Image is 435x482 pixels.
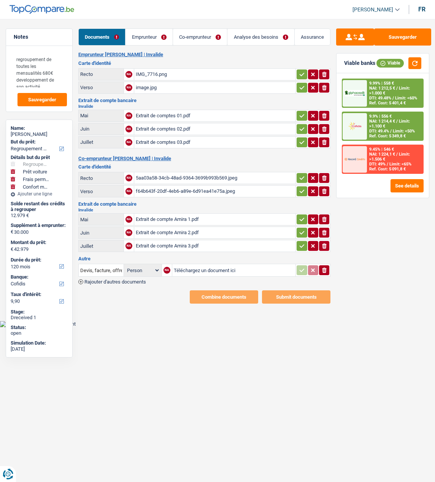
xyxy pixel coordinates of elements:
span: Limit: >1.100 € [369,119,410,129]
div: NA [125,243,132,249]
button: Sauvegarder [374,28,431,46]
div: fr [418,6,425,13]
span: Rajouter d'autres documents [84,279,146,284]
div: [PERSON_NAME] [11,131,68,137]
a: Emprunteur [125,29,173,45]
div: Name: [11,125,68,131]
span: Limit: <65% [389,162,411,167]
div: 5aa03a58-34cb-48ad-9364-3699b993b569.jpeg [136,172,294,184]
div: Extrait de comptes 03.pdf [136,137,294,148]
span: NAI: 1 224,1 € [369,152,395,157]
div: NA [125,84,132,91]
div: Viable banks [344,60,375,66]
img: Record Credits [345,154,365,164]
div: NA [125,112,132,119]
span: / [396,152,398,157]
h3: Carte d'identité [78,61,331,66]
label: Montant du prêt: [11,239,66,246]
label: Durée du prêt: [11,257,66,263]
span: / [396,86,398,91]
div: NA [125,71,132,78]
div: Mai [80,113,122,118]
h3: Autre [78,256,331,261]
div: Ajouter une ligne [11,191,68,197]
div: Extrait de compte Amira 2.pdf [136,227,294,238]
h2: Invalide [78,104,331,109]
div: Extrait de compte Amira 1.pdf [136,214,294,225]
a: [PERSON_NAME] [346,3,400,16]
span: / [392,96,394,101]
div: 9.9% | 556 € [369,114,392,119]
div: NA [125,188,132,195]
label: Banque: [11,274,66,280]
button: Sauvegarder [17,93,67,106]
span: Limit: <60% [395,96,417,101]
div: NA [125,126,132,132]
div: Juillet [80,243,122,249]
a: Assurance [295,29,330,45]
div: Juin [80,126,122,132]
div: NA [125,216,132,223]
div: 9.45% | 546 € [369,147,394,152]
span: / [396,119,398,124]
div: NA [125,139,132,146]
span: € [11,229,13,235]
span: DTI: 49% [369,162,386,167]
div: Simulation Date: [11,340,68,346]
div: 9.99% | 558 € [369,81,394,86]
div: Viable [376,59,404,67]
h5: Notes [14,34,65,40]
img: TopCompare Logo [10,5,74,14]
div: NA [125,175,132,181]
span: / [390,129,392,134]
div: Extrait de compte Amira 3.pdf [136,240,294,252]
button: Rajouter d'autres documents [78,279,146,284]
span: € [11,246,13,252]
span: NAI: 1 212,5 € [369,86,395,91]
div: [DATE] [11,346,68,352]
div: Status: [11,324,68,331]
div: Solde restant des crédits à regrouper [11,201,68,213]
div: Verso [80,85,122,90]
div: Mai [80,217,122,222]
div: open [11,330,68,336]
a: Documents [79,29,125,45]
div: Détails but du prêt [11,154,68,161]
span: Limit: >1.000 € [369,86,410,96]
div: Recto [80,175,122,181]
img: AlphaCredit [345,90,365,96]
span: Limit: >1.506 € [369,152,410,162]
div: Dreceived 1 [11,315,68,321]
h2: Co-emprunteur [PERSON_NAME] | Invalide [78,156,331,162]
label: Supplément à emprunter: [11,222,66,228]
img: Cofidis [345,121,365,131]
div: Extrait de comptes 02.pdf [136,123,294,135]
div: Ref. Cost: 5 401,4 € [369,101,406,106]
h3: Extrait de compte bancaire [78,202,331,206]
div: Juillet [80,139,122,145]
div: Stage: [11,309,68,315]
div: f64b643f-20df-4eb6-a89e-6d91ea41e75a.jpeg [136,186,294,197]
h3: Carte d'identité [78,164,331,169]
span: DTI: 49.4% [369,129,389,134]
button: Submit documents [262,290,330,304]
div: NA [125,229,132,236]
span: NAI: 1 214,4 € [369,119,395,124]
span: DTI: 49.48% [369,96,391,101]
button: See details [391,179,424,192]
button: Combine documents [190,290,258,304]
h2: Emprunteur [PERSON_NAME] | Invalide [78,52,331,58]
span: Limit: <50% [393,129,415,134]
div: Ref. Cost: 5 349,8 € [369,134,406,139]
div: Ref. Cost: 5 091,8 € [369,167,406,172]
span: [PERSON_NAME] [352,6,393,13]
div: Verso [80,189,122,194]
div: Recto [80,71,122,77]
h2: Invalide [78,208,331,212]
div: Extrait de comptes 01.pdf [136,110,294,121]
h3: Extrait de compte bancaire [78,98,331,103]
div: NA [164,267,170,274]
label: But du prêt: [11,139,66,145]
div: 12.979 € [11,213,68,219]
div: Juin [80,230,122,236]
